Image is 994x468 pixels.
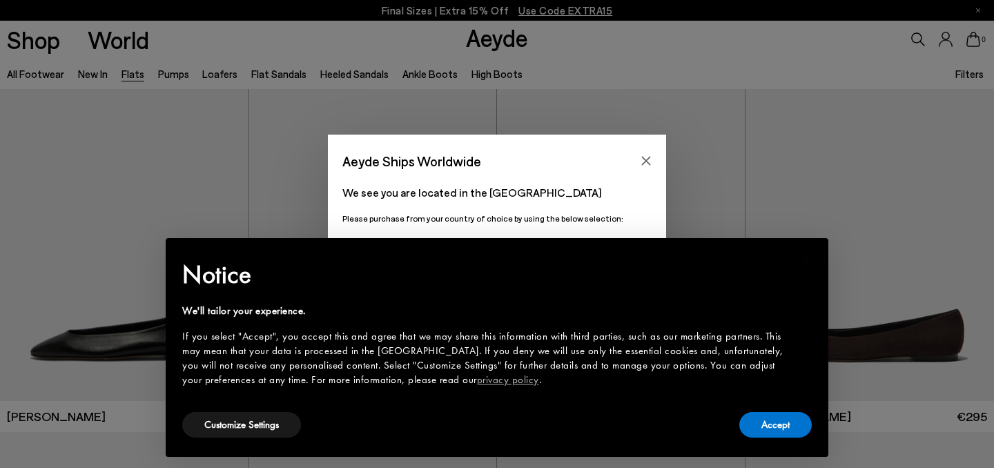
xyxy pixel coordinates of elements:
[739,412,812,438] button: Accept
[636,150,656,171] button: Close
[182,304,790,318] div: We'll tailor your experience.
[342,149,481,173] span: Aeyde Ships Worldwide
[477,373,539,387] a: privacy policy
[182,329,790,387] div: If you select "Accept", you accept this and agree that we may share this information with third p...
[342,212,652,225] p: Please purchase from your country of choice by using the below selection:
[182,412,301,438] button: Customize Settings
[342,184,652,201] p: We see you are located in the [GEOGRAPHIC_DATA]
[802,248,811,269] span: ×
[182,257,790,293] h2: Notice
[790,242,823,275] button: Close this notice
